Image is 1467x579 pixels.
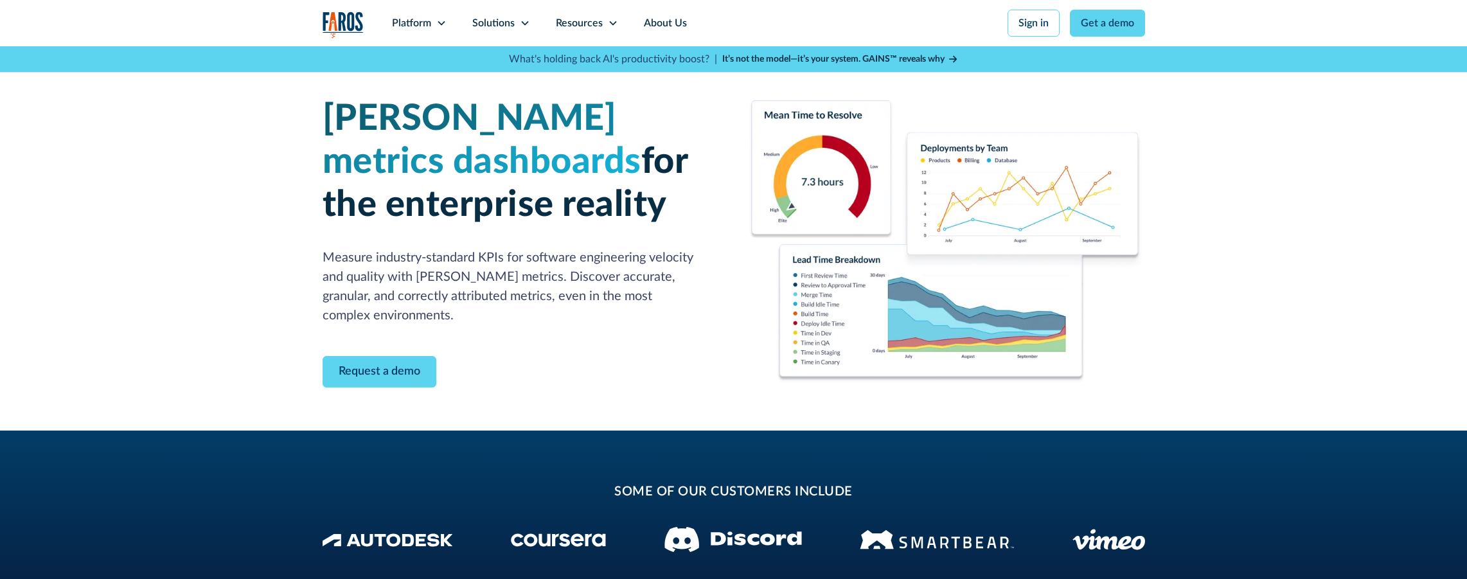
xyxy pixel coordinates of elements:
div: Platform [392,15,431,31]
a: Sign in [1008,10,1060,37]
a: Get a demo [1070,10,1145,37]
img: Coursera Logo [511,533,606,547]
div: Resources [556,15,603,31]
div: Solutions [472,15,515,31]
img: Dora Metrics Dashboard [749,100,1145,385]
a: home [323,12,364,38]
h2: some of our customers include [425,482,1042,501]
img: Vimeo logo [1072,529,1145,550]
span: [PERSON_NAME] metrics dashboards [323,101,641,180]
img: Logo of the analytics and reporting company Faros. [323,12,364,38]
a: Contact Modal [323,356,436,387]
p: What's holding back AI's productivity boost? | [509,51,717,67]
img: Smartbear Logo [860,528,1014,551]
a: It’s not the model—it’s your system. GAINS™ reveals why [722,53,959,66]
img: Discord logo [664,527,802,552]
h1: for the enterprise reality [323,98,718,227]
p: Measure industry-standard KPIs for software engineering velocity and quality with [PERSON_NAME] m... [323,248,718,325]
strong: It’s not the model—it’s your system. GAINS™ reveals why [722,55,945,64]
img: Autodesk Logo [323,533,453,547]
